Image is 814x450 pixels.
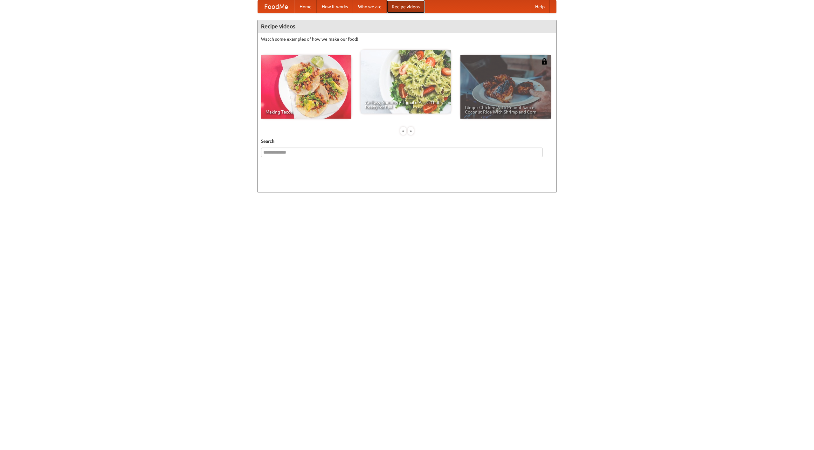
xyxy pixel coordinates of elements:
a: An Easy, Summery Tomato Pasta That's Ready for Fall [361,50,451,114]
a: FoodMe [258,0,294,13]
a: Who we are [353,0,387,13]
div: « [400,127,406,135]
a: How it works [317,0,353,13]
h4: Recipe videos [258,20,556,33]
span: Making Tacos [266,110,347,114]
img: 483408.png [541,58,548,65]
p: Watch some examples of how we make our food! [261,36,553,42]
a: Making Tacos [261,55,351,119]
a: Help [530,0,550,13]
a: Home [294,0,317,13]
a: Recipe videos [387,0,425,13]
span: An Easy, Summery Tomato Pasta That's Ready for Fall [365,100,446,109]
h5: Search [261,138,553,144]
div: » [408,127,414,135]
